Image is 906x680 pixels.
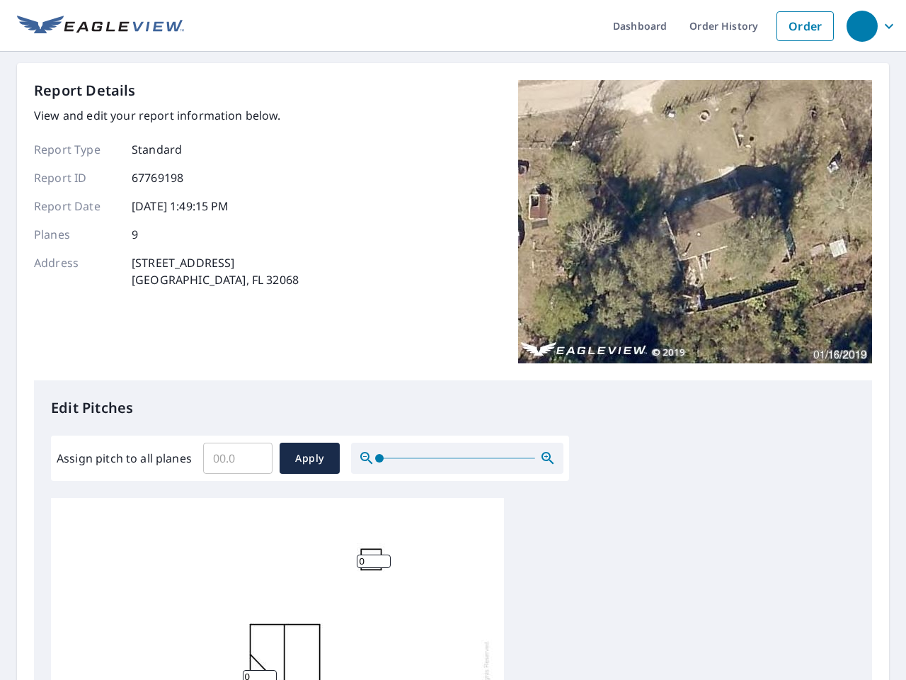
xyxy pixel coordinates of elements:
p: Standard [132,141,182,158]
span: Apply [291,450,328,467]
p: Report Date [34,198,119,215]
a: Order [776,11,834,41]
p: View and edit your report information below. [34,107,299,124]
p: Planes [34,226,119,243]
label: Assign pitch to all planes [57,450,192,467]
p: Edit Pitches [51,397,855,419]
p: 9 [132,226,138,243]
p: Report ID [34,169,119,186]
button: Apply [280,443,340,474]
p: Address [34,254,119,288]
p: [STREET_ADDRESS] [GEOGRAPHIC_DATA], FL 32068 [132,254,299,288]
img: Top image [518,80,872,363]
p: Report Type [34,141,119,158]
p: Report Details [34,80,136,101]
input: 00.0 [203,438,273,478]
img: EV Logo [17,16,184,37]
p: 67769198 [132,169,183,186]
p: [DATE] 1:49:15 PM [132,198,229,215]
